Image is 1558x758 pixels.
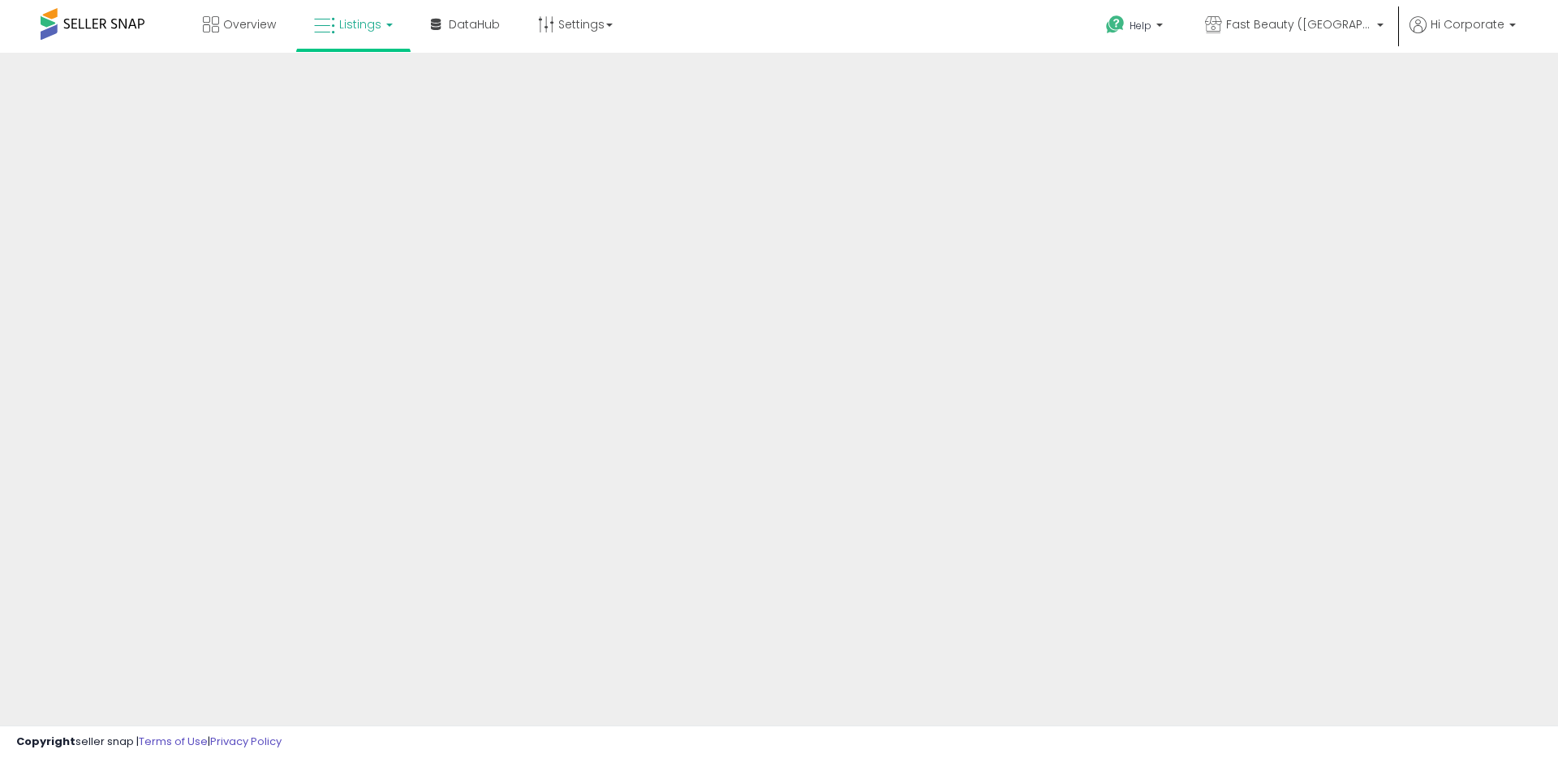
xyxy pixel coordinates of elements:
[339,16,381,32] span: Listings
[1093,2,1179,53] a: Help
[1431,16,1504,32] span: Hi Corporate
[223,16,276,32] span: Overview
[449,16,500,32] span: DataHub
[1410,16,1516,53] a: Hi Corporate
[1105,15,1125,35] i: Get Help
[1226,16,1372,32] span: Fast Beauty ([GEOGRAPHIC_DATA])
[1130,19,1151,32] span: Help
